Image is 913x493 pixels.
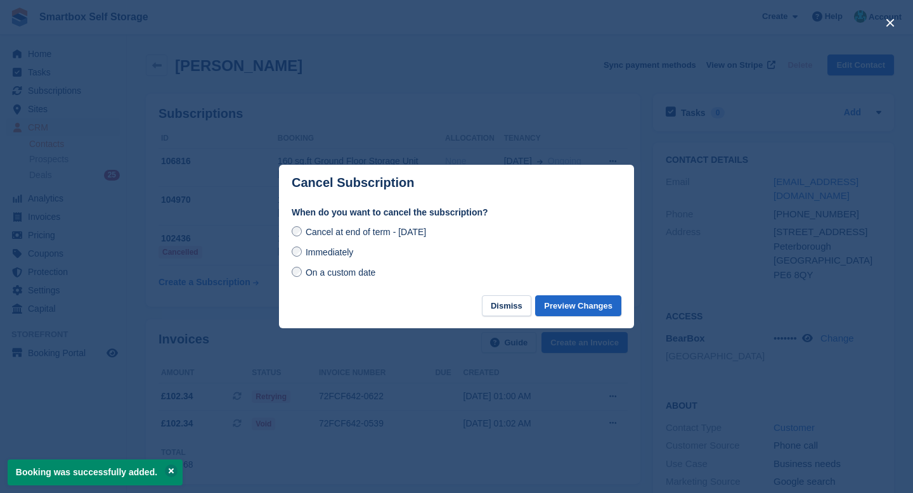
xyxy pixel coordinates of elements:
[880,13,900,33] button: close
[535,295,621,316] button: Preview Changes
[306,247,353,257] span: Immediately
[292,267,302,277] input: On a custom date
[292,226,302,236] input: Cancel at end of term - [DATE]
[306,267,376,278] span: On a custom date
[292,176,414,190] p: Cancel Subscription
[292,246,302,257] input: Immediately
[8,459,183,485] p: Booking was successfully added.
[482,295,531,316] button: Dismiss
[306,227,426,237] span: Cancel at end of term - [DATE]
[292,206,621,219] label: When do you want to cancel the subscription?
